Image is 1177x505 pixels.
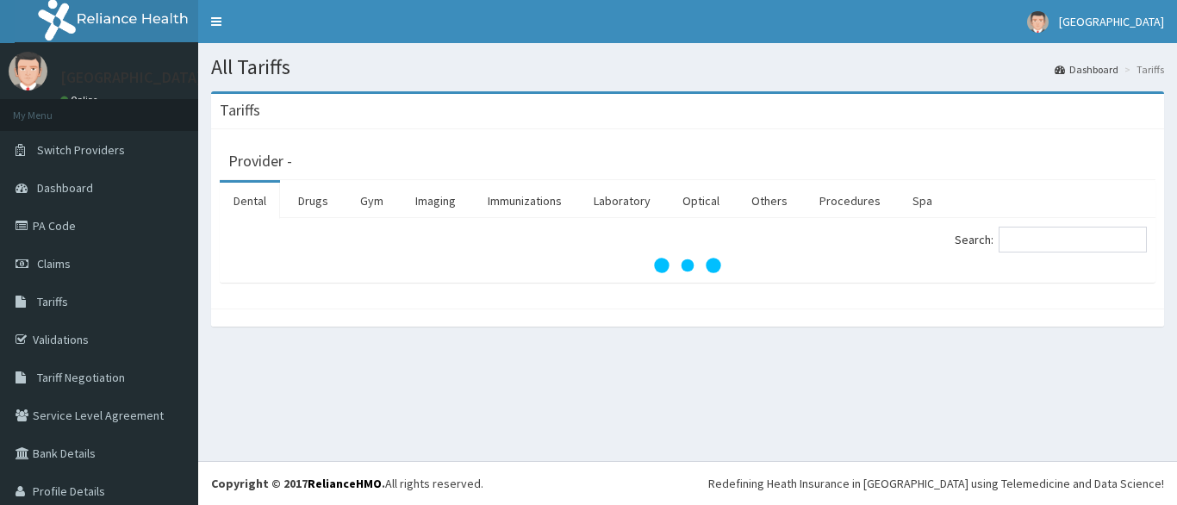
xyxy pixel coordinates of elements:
[999,227,1147,253] input: Search:
[806,183,894,219] a: Procedures
[211,56,1164,78] h1: All Tariffs
[198,461,1177,505] footer: All rights reserved.
[37,142,125,158] span: Switch Providers
[211,476,385,491] strong: Copyright © 2017 .
[708,475,1164,492] div: Redefining Heath Insurance in [GEOGRAPHIC_DATA] using Telemedicine and Data Science!
[346,183,397,219] a: Gym
[60,70,202,85] p: [GEOGRAPHIC_DATA]
[284,183,342,219] a: Drugs
[228,153,292,169] h3: Provider -
[1059,14,1164,29] span: [GEOGRAPHIC_DATA]
[9,52,47,90] img: User Image
[220,103,260,118] h3: Tariffs
[37,180,93,196] span: Dashboard
[474,183,576,219] a: Immunizations
[1027,11,1049,33] img: User Image
[1120,62,1164,77] li: Tariffs
[580,183,664,219] a: Laboratory
[738,183,801,219] a: Others
[669,183,733,219] a: Optical
[60,94,102,106] a: Online
[37,294,68,309] span: Tariffs
[37,370,125,385] span: Tariff Negotiation
[653,231,722,300] svg: audio-loading
[899,183,946,219] a: Spa
[37,256,71,271] span: Claims
[402,183,470,219] a: Imaging
[308,476,382,491] a: RelianceHMO
[1055,62,1118,77] a: Dashboard
[955,227,1147,253] label: Search:
[220,183,280,219] a: Dental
